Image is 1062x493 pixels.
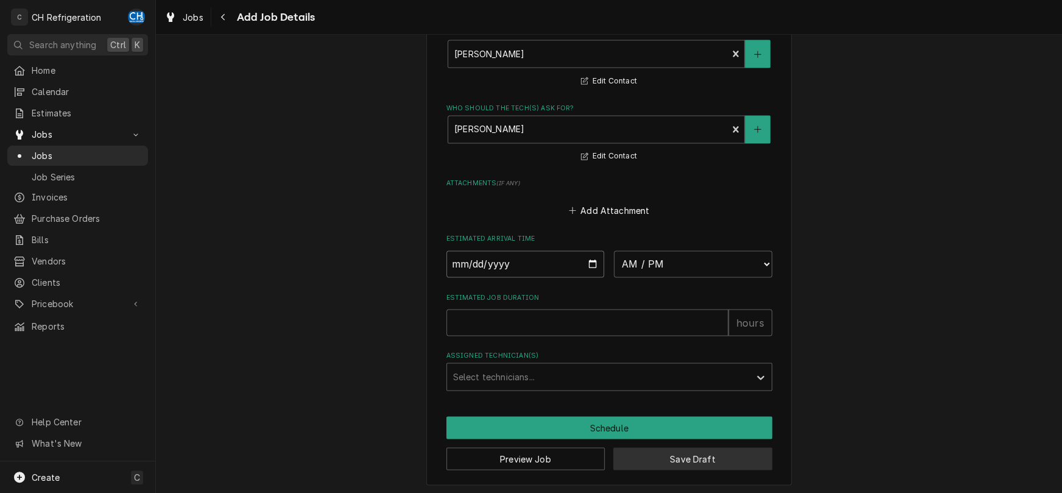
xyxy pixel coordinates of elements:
[7,230,148,250] a: Bills
[754,125,761,133] svg: Create New Contact
[110,38,126,51] span: Ctrl
[7,208,148,229] a: Purchase Orders
[7,316,148,336] a: Reports
[446,179,772,188] label: Attachments
[446,104,772,113] label: Who should the tech(s) ask for?
[446,293,772,302] label: Estimated Job Duration
[446,439,772,470] div: Button Group Row
[32,416,141,428] span: Help Center
[7,103,148,123] a: Estimates
[7,272,148,293] a: Clients
[446,104,772,164] div: Who should the tech(s) ask for?
[446,416,772,439] div: Button Group Row
[7,433,148,453] a: Go to What's New
[614,250,772,277] select: Time Select
[446,350,772,390] div: Assigned Technician(s)
[446,350,772,360] label: Assigned Technician(s)
[579,149,638,164] button: Edit Contact
[32,297,124,310] span: Pricebook
[32,320,142,333] span: Reports
[214,7,233,27] button: Navigate back
[32,11,102,24] div: CH Refrigeration
[579,74,638,89] button: Edit Contact
[745,115,770,143] button: Create New Contact
[446,179,772,219] div: Attachments
[446,234,772,277] div: Estimated Arrival Time
[446,416,772,439] button: Schedule
[446,447,605,470] button: Preview Job
[7,167,148,187] a: Job Series
[32,107,142,119] span: Estimates
[32,128,124,141] span: Jobs
[7,82,148,102] a: Calendar
[446,416,772,470] div: Button Group
[32,212,142,225] span: Purchase Orders
[32,171,142,183] span: Job Series
[32,149,142,162] span: Jobs
[446,28,772,88] div: Who called in this service?
[32,472,60,483] span: Create
[7,124,148,144] a: Go to Jobs
[7,412,148,432] a: Go to Help Center
[566,202,652,219] button: Add Attachment
[233,9,315,26] span: Add Job Details
[32,276,142,289] span: Clients
[7,34,148,55] button: Search anythingCtrlK
[128,9,145,26] div: CH
[7,146,148,166] a: Jobs
[32,437,141,450] span: What's New
[446,234,772,244] label: Estimated Arrival Time
[745,40,770,68] button: Create New Contact
[183,11,203,24] span: Jobs
[134,471,140,484] span: C
[7,187,148,207] a: Invoices
[128,9,145,26] div: Chris Hiraga's Avatar
[7,251,148,271] a: Vendors
[754,50,761,59] svg: Create New Contact
[728,309,772,336] div: hours
[446,250,605,277] input: Date
[446,293,772,336] div: Estimated Job Duration
[613,447,772,470] button: Save Draft
[160,7,208,27] a: Jobs
[32,191,142,204] span: Invoices
[29,38,96,51] span: Search anything
[11,9,28,26] div: C
[7,60,148,80] a: Home
[496,180,519,186] span: ( if any )
[7,294,148,314] a: Go to Pricebook
[32,255,142,268] span: Vendors
[135,38,140,51] span: K
[32,85,142,98] span: Calendar
[32,233,142,246] span: Bills
[32,64,142,77] span: Home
